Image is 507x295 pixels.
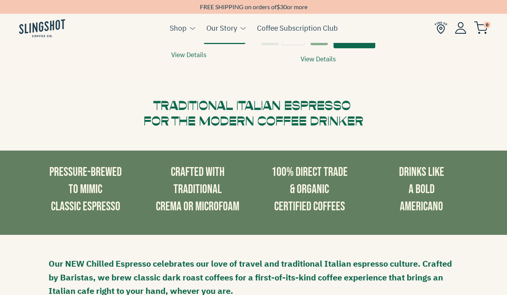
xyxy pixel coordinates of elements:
[147,164,248,215] h3: CRAFTED WITH TRADITIONAL CREMA OR MICROFOAM
[301,54,336,64] a: View Details
[474,23,488,33] a: 0
[171,50,206,60] a: View Details
[276,3,280,10] span: $
[259,164,360,215] h3: 100% DIRECT TRADE & ORGANIC CERTIFIED COFFEES
[257,22,338,34] a: Coffee Subscription Club
[144,101,363,126] img: traditional.svg__PID:2464ae41-3047-4ba2-9c93-a7620afc7e26
[474,21,488,34] img: cart
[170,22,186,34] a: Shop
[435,21,447,34] img: Find Us
[206,22,237,34] a: Our Story
[35,164,136,215] h3: PRESSURE-BREWED TO MIMIC CLASSIC ESPRESSO
[455,22,466,34] img: Account
[484,21,491,28] span: 0
[280,3,287,10] span: 30
[371,164,472,215] h3: DRINKS LIKE A BOLD AMERICANO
